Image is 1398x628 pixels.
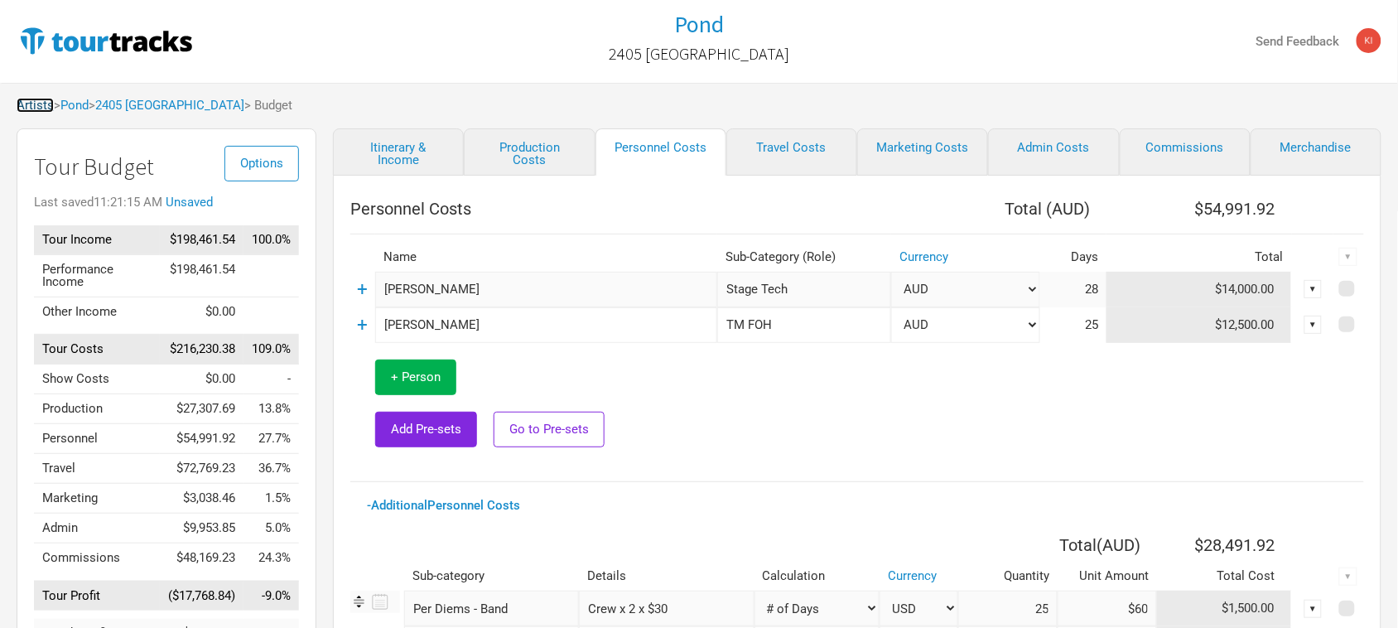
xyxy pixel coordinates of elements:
[160,581,243,611] td: ($17,768.84)
[34,484,160,514] td: Marketing
[243,254,299,297] td: Performance Income as % of Tour Income
[891,192,1106,225] th: Total ( AUD )
[1058,562,1157,591] th: Unit Amount
[34,394,160,424] td: Production
[350,192,891,225] th: Personnel Costs
[754,562,880,591] th: Calculation
[160,254,243,297] td: $198,461.54
[579,591,754,626] input: Crew x 2 x $30
[888,568,937,583] a: Currency
[160,335,243,365] td: $216,230.38
[160,394,243,424] td: $27,307.69
[1058,591,1157,626] input: Cost per day
[166,195,213,210] a: Unsaved
[160,297,243,326] td: $0.00
[375,412,477,447] button: Add Pre-sets
[224,146,299,181] button: Options
[1157,591,1292,626] td: $1,500.00
[988,128,1119,176] a: Admin Costs
[509,422,589,437] span: Go to Pre-sets
[243,394,299,424] td: Production as % of Tour Income
[17,98,54,113] a: Artists
[375,307,717,343] input: eg: Yoko
[34,196,299,209] div: Last saved 11:21:15 AM
[494,412,605,447] button: Go to Pre-sets
[1339,568,1357,586] div: ▼
[1157,529,1292,562] th: $28,491.92
[899,249,948,264] a: Currency
[717,307,891,343] div: TM FOH
[1251,128,1381,176] a: Merchandise
[464,128,595,176] a: Production Costs
[1040,307,1106,343] td: 25
[160,365,243,394] td: $0.00
[34,254,160,297] td: Performance Income
[34,581,160,611] td: Tour Profit
[1040,272,1106,307] td: 28
[89,99,244,112] span: >
[1357,28,1381,53] img: Kimberley
[391,422,461,437] span: Add Pre-sets
[1106,192,1292,225] th: $54,991.92
[34,297,160,326] td: Other Income
[609,45,789,63] h2: 2405 [GEOGRAPHIC_DATA]
[1339,248,1357,266] div: ▼
[609,36,789,71] a: 2405 [GEOGRAPHIC_DATA]
[54,99,89,112] span: >
[34,424,160,454] td: Personnel
[160,514,243,543] td: $9,953.85
[34,154,299,180] h1: Tour Budget
[1106,272,1292,307] td: $14,000.00
[243,514,299,543] td: Admin as % of Tour Income
[34,454,160,484] td: Travel
[240,156,283,171] span: Options
[160,454,243,484] td: $72,769.23
[34,225,160,255] td: Tour Income
[350,593,368,611] img: Re-order
[1106,307,1292,343] td: $12,500.00
[958,562,1058,591] th: Quantity
[674,9,724,39] h1: Pond
[1256,34,1340,49] strong: Send Feedback
[857,128,988,176] a: Marketing Costs
[17,24,195,57] img: TourTracks
[391,370,441,384] span: + Person
[1106,243,1292,272] th: Total
[358,278,369,300] a: +
[243,225,299,255] td: Tour Income as % of Tour Income
[1040,243,1106,272] th: Days
[243,454,299,484] td: Travel as % of Tour Income
[243,365,299,394] td: Show Costs as % of Tour Income
[244,99,292,112] span: > Budget
[34,365,160,394] td: Show Costs
[404,562,579,591] th: Sub-category
[367,498,520,513] a: - Additional Personnel Costs
[595,128,726,176] a: Personnel Costs
[717,243,891,272] th: Sub-Category (Role)
[243,335,299,365] td: Tour Costs as % of Tour Income
[95,98,244,113] a: 2405 [GEOGRAPHIC_DATA]
[375,272,717,307] input: eg: Sheena
[160,225,243,255] td: $198,461.54
[34,335,160,365] td: Tour Costs
[333,128,464,176] a: Itinerary & Income
[160,424,243,454] td: $54,991.92
[958,529,1157,562] th: Total ( AUD )
[1304,600,1323,618] div: ▼
[375,360,456,395] button: + Person
[243,543,299,573] td: Commissions as % of Tour Income
[375,243,717,272] th: Name
[34,514,160,543] td: Admin
[1157,562,1292,591] th: Total Cost
[160,484,243,514] td: $3,038.46
[34,543,160,573] td: Commissions
[1120,128,1251,176] a: Commissions
[726,128,857,176] a: Travel Costs
[243,424,299,454] td: Personnel as % of Tour Income
[243,484,299,514] td: Marketing as % of Tour Income
[358,314,369,336] a: +
[243,581,299,611] td: Tour Profit as % of Tour Income
[717,272,891,307] div: Stage Tech
[404,591,579,626] div: Per Diems - Band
